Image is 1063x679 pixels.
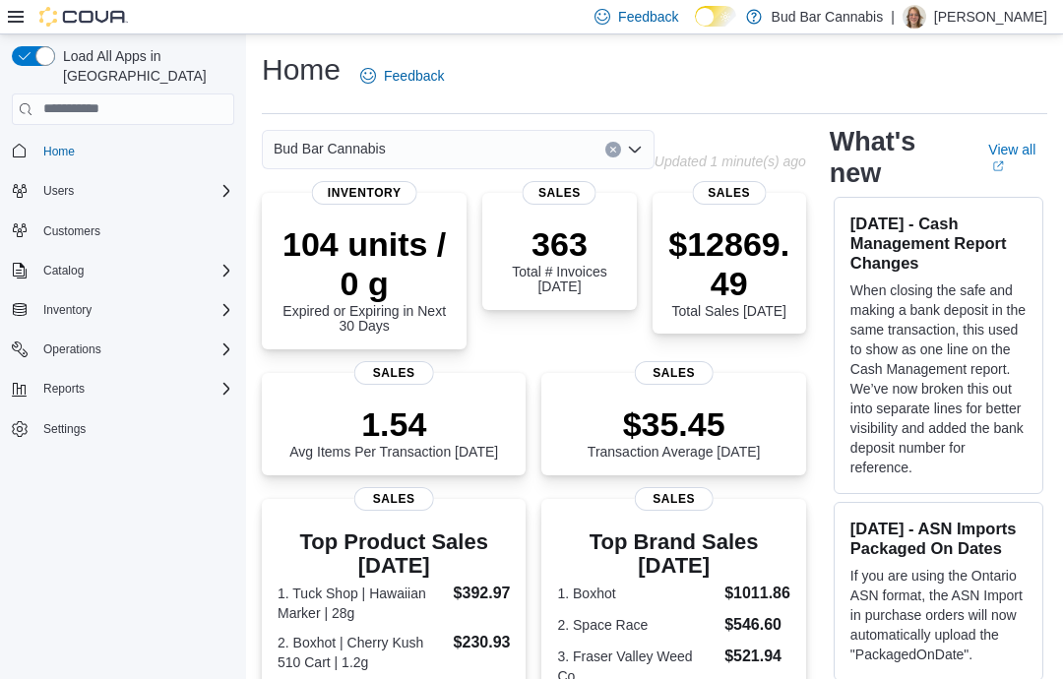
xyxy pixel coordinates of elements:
[692,181,766,205] span: Sales
[43,341,101,357] span: Operations
[278,633,446,672] dt: 2. Boxhot | Cherry Kush 510 Cart | 1.2g
[724,613,790,637] dd: $546.60
[35,259,234,282] span: Catalog
[384,66,444,86] span: Feedback
[35,139,234,163] span: Home
[35,377,93,401] button: Reports
[724,582,790,605] dd: $1011.86
[903,5,926,29] div: Matt S
[35,298,99,322] button: Inventory
[43,183,74,199] span: Users
[850,280,1027,477] p: When closing the safe and making a bank deposit in the same transaction, this used to show as one...
[262,50,341,90] h1: Home
[43,381,85,397] span: Reports
[312,181,417,205] span: Inventory
[39,7,128,27] img: Cova
[634,487,714,511] span: Sales
[454,582,511,605] dd: $392.97
[35,416,234,441] span: Settings
[4,177,242,205] button: Users
[35,417,94,441] a: Settings
[278,224,451,335] div: Expired or Expiring in Next 30 Days
[588,404,761,444] p: $35.45
[850,519,1027,558] h3: [DATE] - ASN Imports Packaged On Dates
[772,5,884,29] p: Bud Bar Cannabis
[354,487,434,511] span: Sales
[830,126,965,189] h2: What's new
[354,361,434,385] span: Sales
[695,6,736,27] input: Dark Mode
[695,27,696,28] span: Dark Mode
[35,298,234,322] span: Inventory
[4,336,242,363] button: Operations
[4,216,242,245] button: Customers
[289,404,498,444] p: 1.54
[35,338,109,361] button: Operations
[43,263,84,278] span: Catalog
[35,218,234,243] span: Customers
[43,302,92,318] span: Inventory
[352,56,452,95] a: Feedback
[35,259,92,282] button: Catalog
[43,223,100,239] span: Customers
[278,224,451,303] p: 104 units / 0 g
[988,142,1047,173] a: View allExternal link
[4,375,242,402] button: Reports
[634,361,714,385] span: Sales
[289,404,498,460] div: Avg Items Per Transaction [DATE]
[274,137,386,160] span: Bud Bar Cannabis
[724,645,790,668] dd: $521.94
[557,615,717,635] dt: 2. Space Race
[498,224,620,295] div: Total # Invoices [DATE]
[4,414,242,443] button: Settings
[35,179,82,203] button: Users
[627,142,643,157] button: Open list of options
[43,421,86,437] span: Settings
[4,137,242,165] button: Home
[278,530,510,578] h3: Top Product Sales [DATE]
[278,584,446,623] dt: 1. Tuck Shop | Hawaiian Marker | 28g
[454,631,511,654] dd: $230.93
[35,179,234,203] span: Users
[992,160,1004,172] svg: External link
[4,257,242,284] button: Catalog
[55,46,234,86] span: Load All Apps in [GEOGRAPHIC_DATA]
[4,296,242,324] button: Inventory
[35,140,83,163] a: Home
[655,154,806,169] p: Updated 1 minute(s) ago
[850,214,1027,273] h3: [DATE] - Cash Management Report Changes
[891,5,895,29] p: |
[35,338,234,361] span: Operations
[557,530,789,578] h3: Top Brand Sales [DATE]
[557,584,717,603] dt: 1. Boxhot
[43,144,75,159] span: Home
[605,142,621,157] button: Clear input
[498,224,620,264] p: 363
[523,181,596,205] span: Sales
[618,7,678,27] span: Feedback
[35,219,108,243] a: Customers
[668,224,790,319] div: Total Sales [DATE]
[668,224,790,303] p: $12869.49
[12,129,234,495] nav: Complex example
[850,566,1027,664] p: If you are using the Ontario ASN format, the ASN Import in purchase orders will now automatically...
[588,404,761,460] div: Transaction Average [DATE]
[35,377,234,401] span: Reports
[934,5,1047,29] p: [PERSON_NAME]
